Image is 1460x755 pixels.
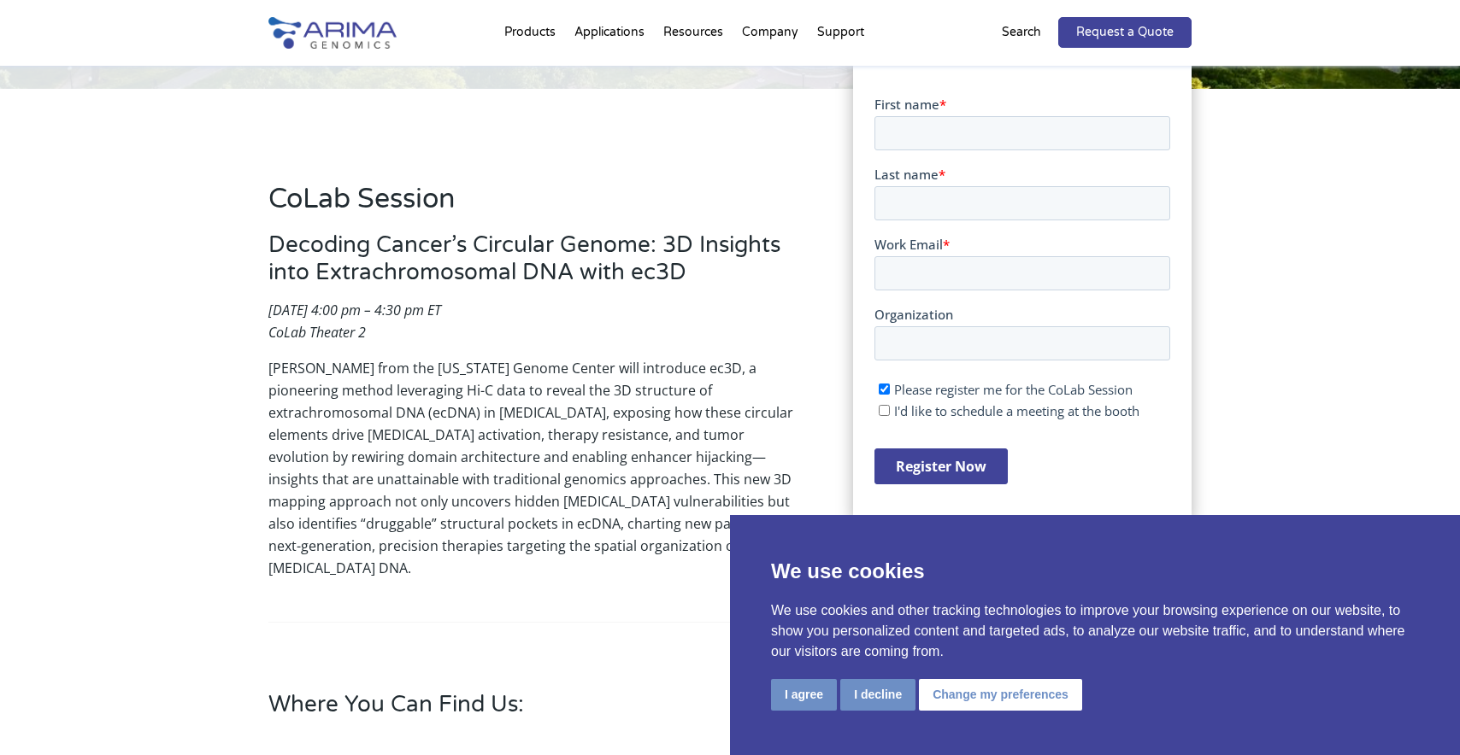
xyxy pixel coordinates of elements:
p: We use cookies [771,556,1419,587]
p: [PERSON_NAME] from the [US_STATE] Genome Center will introduce ec3D, a pioneering method leveragi... [268,357,802,579]
a: Request a Quote [1058,17,1192,48]
button: I agree [771,679,837,711]
em: [DATE] 4:00 pm – 4:30 pm ET [268,301,441,319]
h3: Where You Can Find Us: [268,691,802,731]
button: I decline [840,679,915,711]
h3: Decoding Cancer’s Circular Genome: 3D Insights into Extrachromosomal DNA with ec3D [268,231,802,299]
img: Arima-Genomics-logo [268,17,397,49]
button: Change my preferences [919,679,1082,711]
h2: CoLab Session [268,180,802,231]
em: CoLab Theater 2 [268,323,366,342]
p: We use cookies and other tracking technologies to improve your browsing experience on our website... [771,600,1419,662]
iframe: Form 1 [874,96,1170,500]
p: Search [1002,21,1041,44]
